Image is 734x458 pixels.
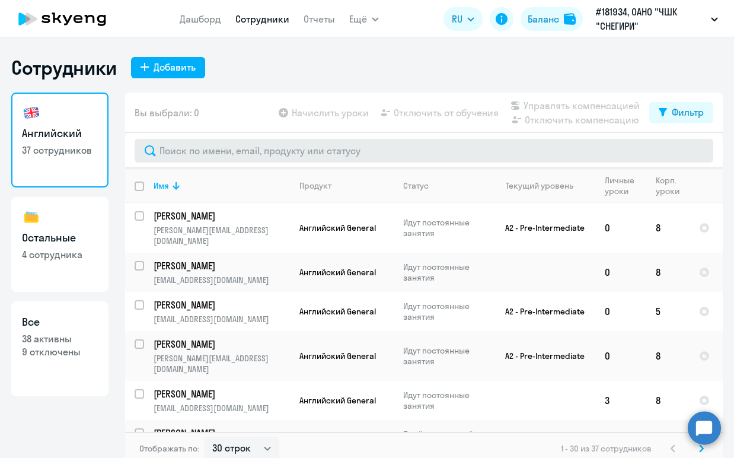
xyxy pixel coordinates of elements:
a: Сотрудники [235,13,289,25]
p: [EMAIL_ADDRESS][DOMAIN_NAME] [154,314,289,325]
p: Идут постоянные занятия [403,345,484,367]
span: Английский General [299,351,376,361]
td: A2 - Pre-Intermediate [485,331,595,381]
div: Корп. уроки [656,175,689,196]
div: Добавить [154,60,196,74]
a: Все38 активны9 отключены [11,301,108,396]
p: 37 сотрудников [22,144,98,157]
p: [PERSON_NAME] [154,338,288,351]
div: Имя [154,180,169,191]
p: [PERSON_NAME] [154,298,288,311]
td: 8 [646,381,690,420]
div: Текущий уровень [506,180,573,191]
td: A2 - Pre-Intermediate [485,203,595,253]
div: Баланс [528,12,559,26]
p: Пройден вводный урок [403,429,484,450]
td: 8 [646,331,690,381]
div: Статус [403,180,429,191]
p: 9 отключены [22,345,98,358]
h1: Сотрудники [11,56,117,79]
a: [PERSON_NAME] [154,387,289,400]
div: Имя [154,180,289,191]
p: [PERSON_NAME] [154,387,288,400]
div: Личные уроки [605,175,646,196]
a: [PERSON_NAME] [154,259,289,272]
span: Английский General [299,306,376,317]
button: #181934, ОАНО "ЧШК "СНЕГИРИ" [590,5,724,33]
p: [EMAIL_ADDRESS][DOMAIN_NAME] [154,403,289,414]
td: 3 [595,381,646,420]
span: Ещё [349,12,367,26]
td: A2 - Pre-Intermediate [485,292,595,331]
h3: Все [22,314,98,330]
p: [PERSON_NAME][EMAIL_ADDRESS][DOMAIN_NAME] [154,353,289,374]
p: 38 активны [22,332,98,345]
h3: Остальные [22,230,98,246]
p: [EMAIL_ADDRESS][DOMAIN_NAME] [154,275,289,285]
img: others [22,208,41,227]
a: Остальные4 сотрудника [11,197,108,292]
img: english [22,103,41,122]
p: Идут постоянные занятия [403,301,484,322]
button: Ещё [349,7,379,31]
a: [PERSON_NAME] [154,427,289,440]
div: Фильтр [672,105,704,119]
span: Английский General [299,267,376,278]
div: Продукт [299,180,331,191]
button: RU [443,7,483,31]
p: #181934, ОАНО "ЧШК "СНЕГИРИ" [596,5,706,33]
p: Идут постоянные занятия [403,262,484,283]
span: Английский General [299,395,376,406]
a: Отчеты [304,13,335,25]
a: [PERSON_NAME] [154,298,289,311]
td: 0 [595,331,646,381]
a: [PERSON_NAME] [154,209,289,222]
a: Английский37 сотрудников [11,93,108,187]
span: Вы выбрали: 0 [135,106,199,120]
p: Идут постоянные занятия [403,390,484,411]
p: [PERSON_NAME][EMAIL_ADDRESS][DOMAIN_NAME] [154,225,289,246]
span: RU [452,12,462,26]
a: Дашборд [180,13,221,25]
h3: Английский [22,126,98,141]
span: Английский General [299,222,376,233]
div: Текущий уровень [494,180,595,191]
button: Добавить [131,57,205,78]
td: 8 [646,203,690,253]
span: 1 - 30 из 37 сотрудников [561,443,652,454]
img: balance [564,13,576,25]
p: 4 сотрудника [22,248,98,261]
td: 0 [595,253,646,292]
p: [PERSON_NAME] [154,427,288,440]
p: [PERSON_NAME] [154,209,288,222]
button: Фильтр [649,102,713,123]
p: [PERSON_NAME] [154,259,288,272]
p: Идут постоянные занятия [403,217,484,238]
span: Отображать по: [139,443,199,454]
td: 0 [595,203,646,253]
td: 8 [646,253,690,292]
button: Балансbalance [521,7,583,31]
td: 5 [646,292,690,331]
input: Поиск по имени, email, продукту или статусу [135,139,713,163]
a: [PERSON_NAME] [154,338,289,351]
td: 0 [595,292,646,331]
